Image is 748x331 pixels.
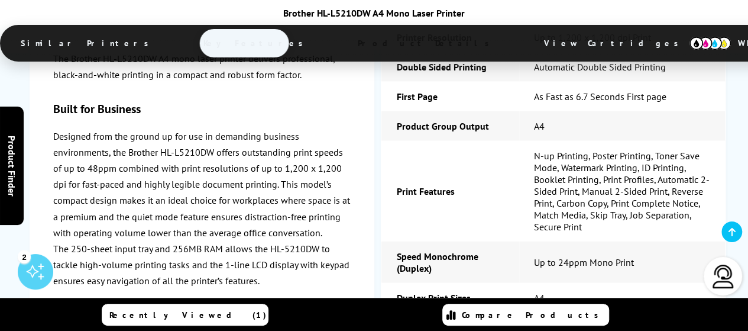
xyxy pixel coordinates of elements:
[462,310,605,320] span: Compare Products
[519,283,725,313] td: A4
[340,29,513,57] span: Product Details
[3,29,173,57] span: Similar Printers
[689,37,731,50] img: cmyk-icon.svg
[519,82,725,111] td: As Fast as 6.7 Seconds First page
[6,135,18,196] span: Product Finder
[381,141,519,242] td: Print Features
[519,242,725,283] td: Up to 24ppm Mono Print
[442,304,609,326] a: Compare Products
[381,242,519,283] td: Speed Monochrome (Duplex)
[381,111,519,141] td: Product Group Output
[519,111,725,141] td: A4
[53,241,351,290] p: The 250-sheet input tray and 256MB RAM allows the HL-5210DW to tackle high-volume printing tasks ...
[381,283,519,313] td: Duplex Print Sizes
[53,128,351,240] p: Designed from the ground up for use in demanding business environments, the Brother HL-L5210DW of...
[186,29,327,57] span: Key Features
[711,265,735,288] img: user-headset-light.svg
[381,82,519,111] td: First Page
[519,141,725,242] td: N-up Printing, Poster Printing, Toner Save Mode, Watermark Printing, ID Printing, Booklet Printin...
[53,101,351,116] h3: Built for Business
[109,310,267,320] span: Recently Viewed (1)
[18,250,31,263] div: 2
[526,28,707,59] span: View Cartridges
[102,304,268,326] a: Recently Viewed (1)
